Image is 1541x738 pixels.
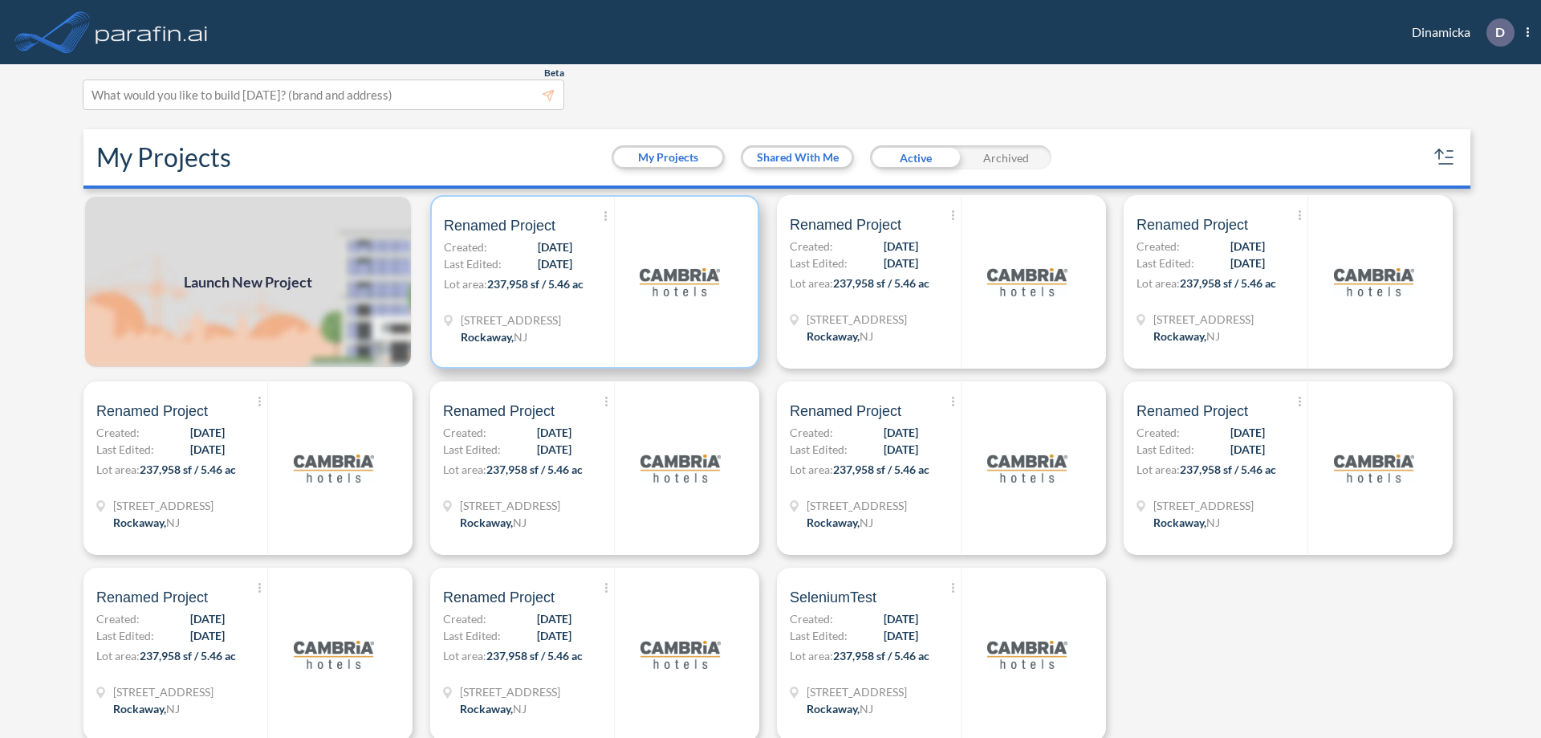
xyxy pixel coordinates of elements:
img: logo [640,428,721,508]
img: logo [294,428,374,508]
button: sort [1432,145,1458,170]
span: [DATE] [1230,441,1265,458]
span: NJ [514,330,527,344]
span: 321 Mt Hope Ave [1153,497,1254,514]
span: NJ [513,702,527,716]
span: 237,958 sf / 5.46 ac [140,463,236,476]
span: [DATE] [537,627,571,644]
img: add [83,195,413,369]
div: Rockaway, NJ [113,700,180,717]
div: Rockaway, NJ [807,514,873,531]
span: Lot area: [96,463,140,476]
span: Created: [790,610,833,627]
div: Rockaway, NJ [461,328,527,345]
span: [DATE] [884,238,918,255]
div: Rockaway, NJ [460,514,527,531]
p: D [1495,25,1505,39]
span: Last Edited: [443,441,501,458]
button: My Projects [614,148,722,167]
span: Created: [96,610,140,627]
span: NJ [1206,329,1220,343]
span: [DATE] [190,441,225,458]
h2: My Projects [96,142,231,173]
span: Last Edited: [1136,441,1194,458]
span: Created: [1136,424,1180,441]
span: Renamed Project [790,215,901,234]
img: logo [640,614,721,695]
span: 321 Mt Hope Ave [460,497,560,514]
span: Last Edited: [1136,255,1194,271]
div: Rockaway, NJ [1153,514,1220,531]
span: 321 Mt Hope Ave [1153,311,1254,328]
span: Lot area: [1136,463,1180,476]
div: Rockaway, NJ [807,700,873,717]
span: Last Edited: [790,255,848,271]
span: NJ [860,516,873,529]
div: Archived [961,145,1051,169]
span: 321 Mt Hope Ave [807,497,907,514]
span: 237,958 sf / 5.46 ac [486,463,583,476]
span: [DATE] [1230,238,1265,255]
span: 321 Mt Hope Ave [807,311,907,328]
div: Rockaway, NJ [807,328,873,345]
span: NJ [513,516,527,529]
span: Lot area: [443,649,486,663]
img: logo [987,614,1067,695]
span: [DATE] [1230,424,1265,441]
span: [DATE] [537,424,571,441]
span: 237,958 sf / 5.46 ac [833,649,929,663]
div: Rockaway, NJ [113,514,180,531]
img: logo [640,242,720,322]
div: Rockaway, NJ [460,700,527,717]
img: logo [987,242,1067,322]
span: Launch New Project [184,271,312,293]
div: Dinamicka [1388,18,1529,47]
span: [DATE] [538,255,572,272]
div: Rockaway, NJ [1153,328,1220,345]
span: Rockaway , [807,329,860,343]
span: Rockaway , [461,330,514,344]
span: Created: [1136,238,1180,255]
span: 237,958 sf / 5.46 ac [487,277,583,291]
span: Last Edited: [96,441,154,458]
span: Last Edited: [96,627,154,644]
img: logo [294,614,374,695]
span: Renamed Project [790,402,901,421]
span: Beta [544,67,564,80]
span: Created: [443,424,486,441]
span: NJ [166,702,180,716]
img: logo [92,16,211,48]
span: Rockaway , [1153,329,1206,343]
span: Rockaway , [113,516,166,529]
span: 237,958 sf / 5.46 ac [140,649,236,663]
span: Rockaway , [460,516,513,529]
span: [DATE] [884,610,918,627]
span: Renamed Project [1136,402,1248,421]
span: Rockaway , [1153,516,1206,529]
span: Lot area: [1136,276,1180,290]
span: Renamed Project [444,216,555,235]
span: NJ [860,329,873,343]
span: Renamed Project [443,402,555,421]
span: Renamed Project [443,588,555,607]
span: Rockaway , [460,702,513,716]
span: NJ [1206,516,1220,529]
span: [DATE] [190,424,225,441]
span: Lot area: [790,276,833,290]
span: [DATE] [884,255,918,271]
span: 237,958 sf / 5.46 ac [486,649,583,663]
span: [DATE] [537,441,571,458]
button: Shared With Me [743,148,852,167]
span: Renamed Project [96,402,208,421]
span: Created: [790,424,833,441]
span: [DATE] [884,627,918,644]
span: 237,958 sf / 5.46 ac [833,463,929,476]
span: Renamed Project [96,588,208,607]
span: 321 Mt Hope Ave [461,312,561,328]
span: [DATE] [190,610,225,627]
span: [DATE] [1230,255,1265,271]
span: Last Edited: [443,627,501,644]
span: Rockaway , [113,702,166,716]
span: SeleniumTest [790,588,876,607]
span: 237,958 sf / 5.46 ac [833,276,929,290]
